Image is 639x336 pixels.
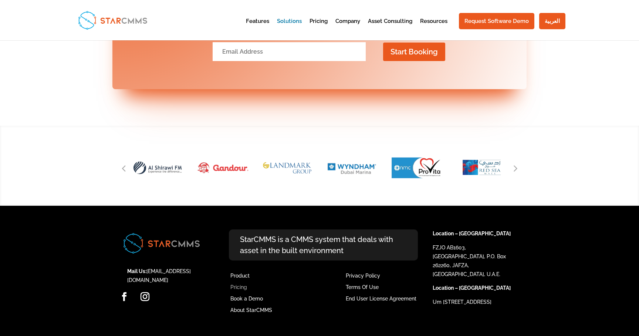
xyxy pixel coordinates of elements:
strong: Mail Us: [127,268,146,274]
div: 10 / 51 [258,141,316,194]
img: Red Sea Mall Logo [453,141,510,194]
iframe: Chat Widget [512,256,639,336]
div: 9 / 51 [194,141,251,194]
img: WYNDHAM Dubai Marina [323,141,381,194]
img: Gandour Logo [194,141,251,194]
a: Resources [420,19,447,37]
img: Landmark Group Logo [258,141,316,194]
p: StarCMMS is a CMMS system that deals with asset in the built environment [229,229,418,261]
a: Product [230,273,250,279]
a: Request Software Demo [459,13,534,29]
a: Pricing [230,284,247,290]
a: [EMAIL_ADDRESS][DOMAIN_NAME] [127,268,191,283]
a: Asset Consulting [368,19,412,37]
img: Provita Logo [388,141,445,194]
div: 8 / 51 [129,141,186,194]
a: Book a Demo [230,296,263,302]
a: Solutions [277,19,302,37]
a: About StarCMMS [230,307,272,313]
strong: Location – [GEOGRAPHIC_DATA] [433,285,511,291]
a: Privacy Policy [346,273,380,279]
a: Features [246,19,269,37]
button: Start Booking [383,43,445,61]
img: Image [120,229,203,257]
img: StarCMMS [75,8,150,32]
a: Company [335,19,360,37]
p: FZJO AB1603, [GEOGRAPHIC_DATA], P.O. Box 262260, JAFZA, [GEOGRAPHIC_DATA], U.A.E. [433,243,516,284]
a: Pricing [310,19,328,37]
div: 12 / 51 [388,141,445,194]
a: End User License Agreement [346,296,416,302]
div: 11 / 51 [323,141,381,194]
a: العربية [539,13,565,29]
div: 13 / 51 [453,141,510,194]
input: Email Address [213,42,366,61]
p: Um [STREET_ADDRESS] [433,298,516,307]
a: Terms Of Use [346,284,379,290]
strong: Location – [GEOGRAPHIC_DATA] [433,231,511,236]
img: Al Shirawi FM Logo [129,141,186,194]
